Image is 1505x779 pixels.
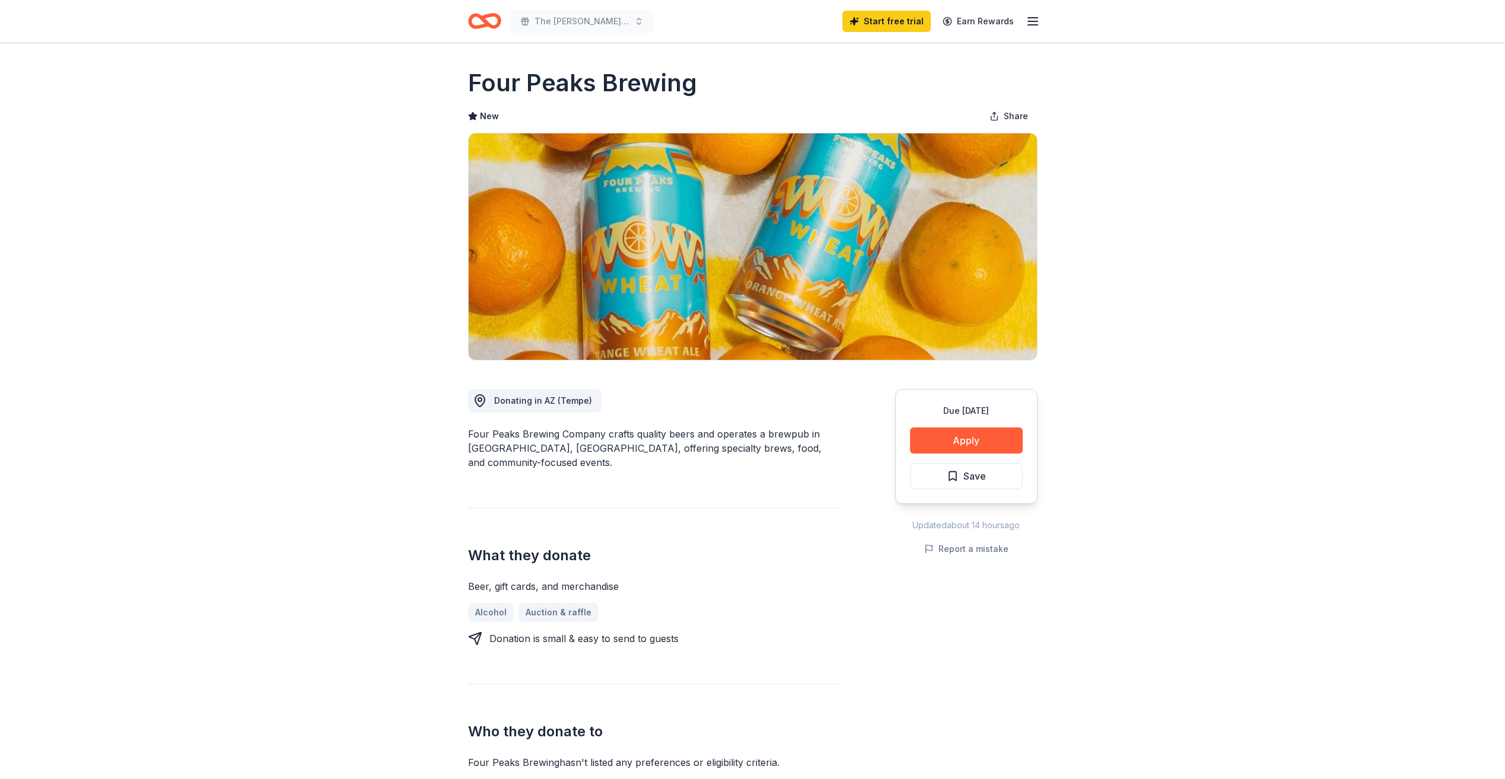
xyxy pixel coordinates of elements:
button: Save [910,463,1023,489]
span: The [PERSON_NAME] vfw golf tournament [534,14,629,28]
button: Share [980,104,1038,128]
a: Start free trial [842,11,931,32]
a: Alcohol [468,603,514,622]
div: Updated about 14 hours ago [895,518,1038,532]
div: Due [DATE] [910,404,1023,418]
div: Donation is small & easy to send to guests [489,631,679,646]
span: Share [1004,109,1028,123]
a: Home [468,7,501,35]
span: Donating in AZ (Tempe) [494,395,592,406]
div: Beer, gift cards, and merchandise [468,579,838,593]
a: Auction & raffle [518,603,599,622]
button: The [PERSON_NAME] vfw golf tournament [511,9,653,33]
h2: Who they donate to [468,722,838,741]
img: Image for Four Peaks Brewing [469,133,1037,360]
div: Four Peaks Brewing hasn ' t listed any preferences or eligibility criteria. [468,755,838,770]
div: Four Peaks Brewing Company crafts quality beers and operates a brewpub in [GEOGRAPHIC_DATA], [GEO... [468,427,838,470]
button: Report a mistake [924,542,1008,556]
h2: What they donate [468,546,838,565]
span: New [480,109,499,123]
h1: Four Peaks Brewing [468,66,697,100]
span: Save [963,468,986,484]
a: Earn Rewards [936,11,1021,32]
button: Apply [910,427,1023,454]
